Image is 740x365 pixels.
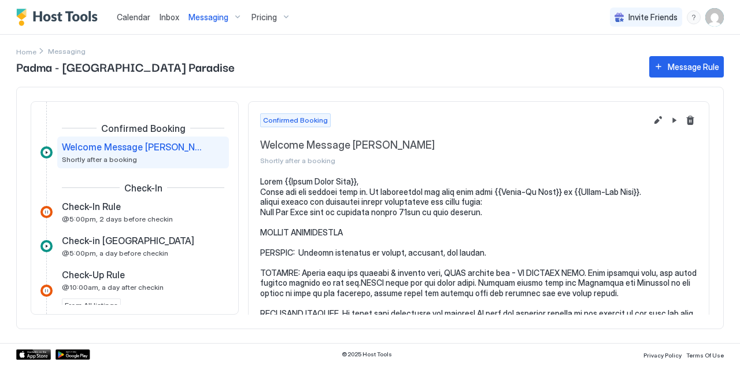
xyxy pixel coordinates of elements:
[62,283,164,292] span: @10:00am, a day after checkin
[55,349,90,360] a: Google Play Store
[686,348,724,360] a: Terms Of Use
[16,9,103,26] a: Host Tools Logo
[251,12,277,23] span: Pricing
[16,58,638,75] span: Padma - [GEOGRAPHIC_DATA] Paradise
[667,113,681,127] button: Pause Message Rule
[62,201,121,212] span: Check-In Rule
[62,215,173,223] span: @5:00pm, 2 days before checkin
[263,115,328,126] span: Confirmed Booking
[651,113,665,127] button: Edit message rule
[160,11,179,23] a: Inbox
[62,235,194,246] span: Check-in [GEOGRAPHIC_DATA]
[124,182,162,194] span: Check-In
[16,349,51,360] a: App Store
[16,45,36,57] a: Home
[101,123,186,134] span: Confirmed Booking
[117,11,150,23] a: Calendar
[188,12,228,23] span: Messaging
[643,352,682,359] span: Privacy Policy
[643,348,682,360] a: Privacy Policy
[649,56,724,78] button: Message Rule
[117,12,150,22] span: Calendar
[628,12,678,23] span: Invite Friends
[62,155,137,164] span: Shortly after a booking
[65,300,118,311] span: From All listings
[686,352,724,359] span: Terms Of Use
[260,156,646,165] span: Shortly after a booking
[342,351,392,358] span: © 2025 Host Tools
[16,45,36,57] div: Breadcrumb
[668,61,719,73] div: Message Rule
[160,12,179,22] span: Inbox
[687,10,701,24] div: menu
[260,139,646,152] span: Welcome Message [PERSON_NAME]
[48,47,86,56] span: Breadcrumb
[683,113,697,127] button: Delete message rule
[62,141,206,153] span: Welcome Message [PERSON_NAME]
[16,47,36,56] span: Home
[62,269,125,281] span: Check-Up Rule
[62,249,168,257] span: @5:00pm, a day before checkin
[705,8,724,27] div: User profile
